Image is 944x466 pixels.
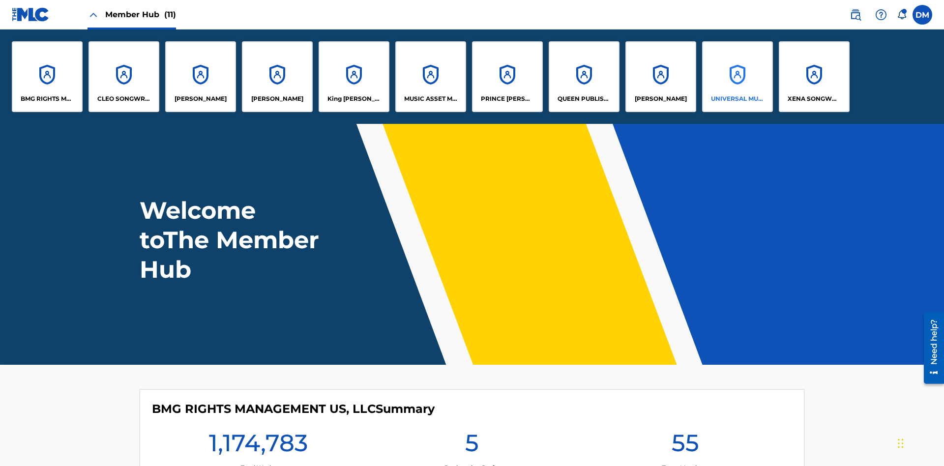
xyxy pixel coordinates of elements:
img: MLC Logo [12,7,50,22]
div: User Menu [913,5,932,25]
a: Public Search [846,5,865,25]
p: EYAMA MCSINGER [251,94,303,103]
div: Notifications [897,10,907,20]
a: AccountsPRINCE [PERSON_NAME] [472,41,543,112]
p: King McTesterson [327,94,381,103]
p: RONALD MCTESTERSON [635,94,687,103]
a: AccountsUNIVERSAL MUSIC PUB GROUP [702,41,773,112]
h4: BMG RIGHTS MANAGEMENT US, LLC [152,402,435,416]
div: Help [871,5,891,25]
p: QUEEN PUBLISHA [558,94,611,103]
iframe: Resource Center [916,308,944,389]
h1: 1,174,783 [209,428,308,464]
img: Close [88,9,99,21]
a: Accounts[PERSON_NAME] [165,41,236,112]
p: UNIVERSAL MUSIC PUB GROUP [711,94,765,103]
img: help [875,9,887,21]
a: AccountsQUEEN PUBLISHA [549,41,619,112]
a: AccountsBMG RIGHTS MANAGEMENT US, LLC [12,41,83,112]
p: BMG RIGHTS MANAGEMENT US, LLC [21,94,74,103]
span: Member Hub [105,9,176,20]
a: Accounts[PERSON_NAME] [625,41,696,112]
p: CLEO SONGWRITER [97,94,151,103]
h1: 55 [672,428,699,464]
p: MUSIC ASSET MANAGEMENT (MAM) [404,94,458,103]
a: Accounts[PERSON_NAME] [242,41,313,112]
img: search [850,9,861,21]
h1: 5 [465,428,479,464]
a: AccountsXENA SONGWRITER [779,41,850,112]
iframe: Chat Widget [895,419,944,466]
p: ELVIS COSTELLO [175,94,227,103]
div: Drag [898,429,904,458]
p: PRINCE MCTESTERSON [481,94,534,103]
h1: Welcome to The Member Hub [140,196,324,284]
a: AccountsKing [PERSON_NAME] [319,41,389,112]
a: AccountsCLEO SONGWRITER [88,41,159,112]
a: AccountsMUSIC ASSET MANAGEMENT (MAM) [395,41,466,112]
span: (11) [164,10,176,19]
p: XENA SONGWRITER [788,94,841,103]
